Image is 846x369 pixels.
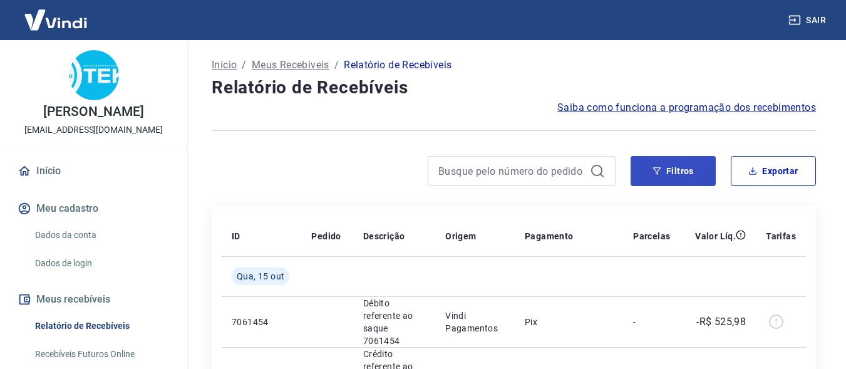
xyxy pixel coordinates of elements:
[30,251,172,276] a: Dados de login
[212,75,816,100] h4: Relatório de Recebíveis
[731,156,816,186] button: Exportar
[344,58,451,73] p: Relatório de Recebíveis
[242,58,246,73] p: /
[766,230,796,242] p: Tarifas
[445,230,476,242] p: Origem
[363,297,425,347] p: Débito referente ao saque 7061454
[15,157,172,185] a: Início
[212,58,237,73] a: Início
[252,58,329,73] a: Meus Recebíveis
[69,50,119,100] img: 284f678f-c33e-4b86-a404-99882e463dc6.jpeg
[631,156,716,186] button: Filtros
[557,100,816,115] a: Saiba como funciona a programação dos recebimentos
[311,230,341,242] p: Pedido
[525,316,613,328] p: Pix
[445,309,505,335] p: Vindi Pagamentos
[237,270,284,283] span: Qua, 15 out
[15,195,172,222] button: Meu cadastro
[334,58,339,73] p: /
[786,9,831,32] button: Sair
[633,316,670,328] p: -
[15,286,172,313] button: Meus recebíveis
[525,230,574,242] p: Pagamento
[363,230,405,242] p: Descrição
[232,316,291,328] p: 7061454
[43,105,143,118] p: [PERSON_NAME]
[438,162,585,180] input: Busque pelo número do pedido
[24,123,163,137] p: [EMAIL_ADDRESS][DOMAIN_NAME]
[633,230,670,242] p: Parcelas
[695,230,736,242] p: Valor Líq.
[696,314,746,330] p: -R$ 525,98
[232,230,240,242] p: ID
[15,1,96,39] img: Vindi
[30,341,172,367] a: Recebíveis Futuros Online
[30,313,172,339] a: Relatório de Recebíveis
[30,222,172,248] a: Dados da conta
